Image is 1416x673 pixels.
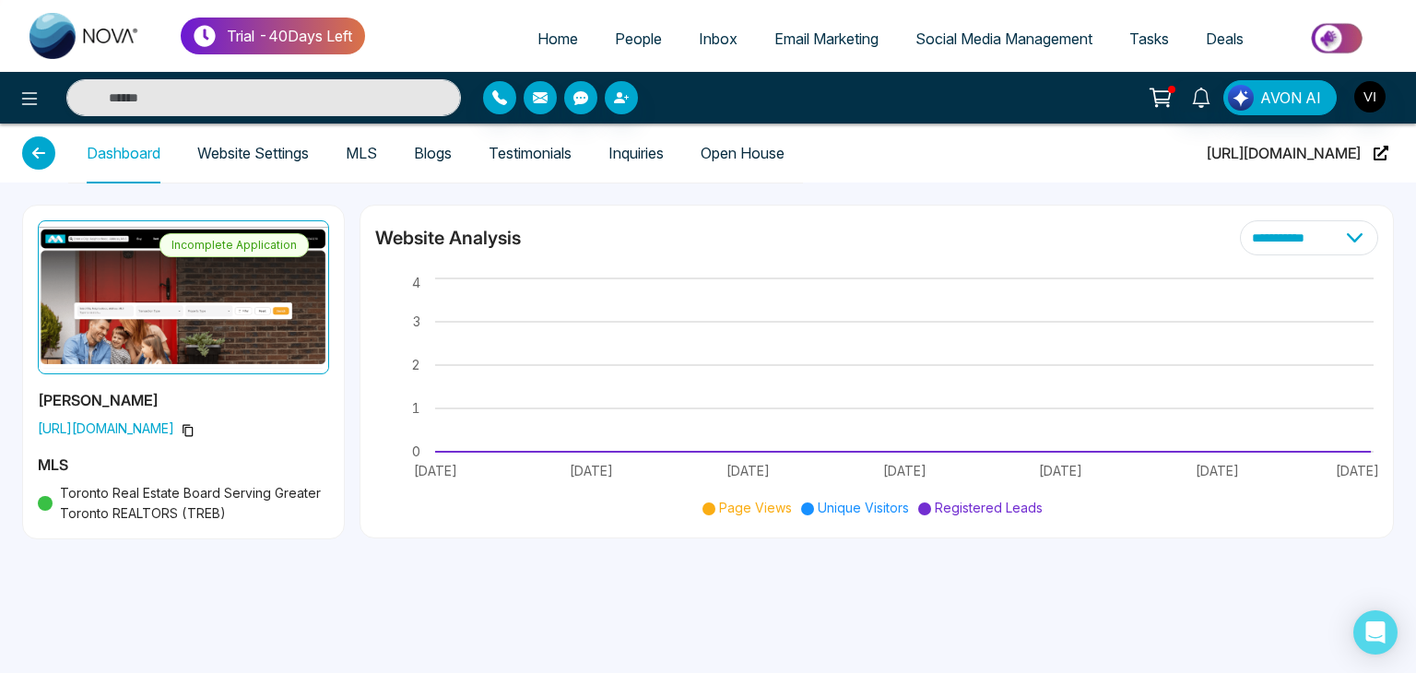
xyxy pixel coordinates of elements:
img: Nova CRM Logo [29,13,140,59]
a: Website Settings [197,146,309,161]
a: Blogs [414,146,452,161]
a: Social Media Management [897,21,1111,56]
a: Inquiries [608,146,664,161]
span: [URL][DOMAIN_NAME] [1207,124,1361,183]
div: Toronto Real Estate Board Serving Greater Toronto REALTORS (TREB) [38,483,329,524]
span: Home [537,30,578,48]
a: Email Marketing [756,21,897,56]
img: Lead Flow [1228,85,1254,111]
span: Registered Leads [935,500,1043,515]
span: Incomplete Application [159,233,309,257]
tspan: [DATE] [1039,463,1082,478]
img: Market-place.gif [1271,18,1405,59]
span: AVON AI [1260,87,1321,109]
tspan: 4 [412,275,420,290]
span: Email Marketing [774,30,879,48]
a: Inbox [680,21,756,56]
span: Inbox [699,30,737,48]
a: Home [519,21,596,56]
img: User Avatar [1354,81,1386,112]
span: [URL][DOMAIN_NAME] [38,419,329,439]
tspan: [DATE] [1196,463,1239,478]
tspan: 3 [413,313,420,329]
tspan: [DATE] [726,463,770,478]
a: Deals [1187,21,1262,56]
span: Tasks [1129,30,1169,48]
tspan: 1 [412,400,420,416]
span: Social Media Management [915,30,1092,48]
h5: [PERSON_NAME] [38,389,329,411]
p: Trial - 40 Days Left [227,25,352,47]
a: Testimonials [489,146,572,161]
tspan: [DATE] [1336,463,1379,478]
tspan: 0 [412,443,420,459]
a: MLS [346,146,377,161]
tspan: 2 [411,357,420,372]
tspan: [DATE] [883,463,926,478]
h5: MLS [38,454,329,476]
a: Tasks [1111,21,1187,56]
span: Deals [1206,30,1244,48]
h4: Website Analysis [375,225,521,251]
tspan: [DATE] [414,463,457,478]
span: Unique Visitors [818,500,909,515]
div: Open Intercom Messenger [1353,610,1398,655]
a: People [596,21,680,56]
button: [URL][DOMAIN_NAME] [1201,123,1394,183]
a: Dashboard [87,146,160,161]
img: Profile [38,220,329,374]
span: People [615,30,662,48]
span: Open House [701,124,785,183]
span: Page Views [719,500,792,515]
button: AVON AI [1223,80,1337,115]
tspan: [DATE] [570,463,613,478]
